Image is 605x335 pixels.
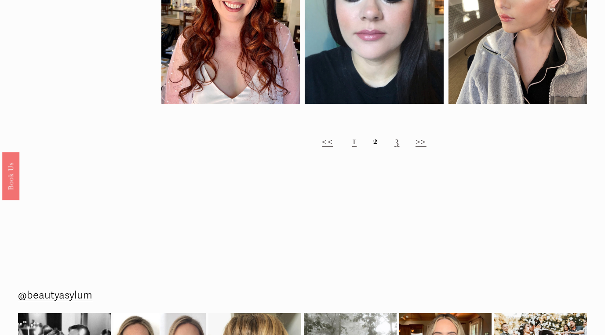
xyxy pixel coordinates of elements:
strong: 2 [373,133,378,148]
a: 3 [394,133,399,148]
a: Book Us [2,152,19,200]
a: 1 [352,133,357,148]
a: @beautyasylum [18,286,92,305]
a: >> [415,133,426,148]
a: << [322,133,333,148]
